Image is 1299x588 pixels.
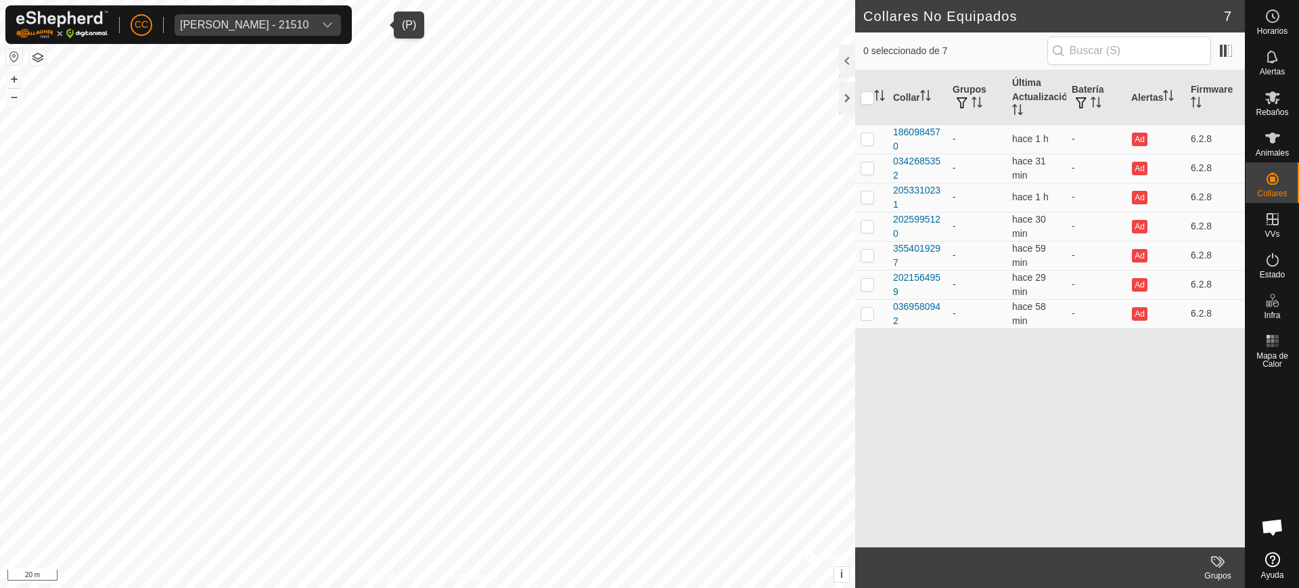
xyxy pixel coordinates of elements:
div: 2021564959 [893,271,942,299]
span: 7 oct 2025, 14:09 [1012,272,1046,297]
th: Batería [1066,70,1126,125]
p-sorticon: Activar para ordenar [874,92,885,103]
td: - [1066,299,1126,328]
button: i [834,567,849,582]
td: - [947,241,1007,270]
a: Contáctenos [452,570,497,583]
td: - [947,154,1007,183]
button: Ad [1132,278,1147,292]
div: 0369580942 [893,300,942,328]
span: Rebaños [1256,108,1288,116]
span: Infra [1264,311,1280,319]
p-sorticon: Activar para ordenar [920,92,931,103]
div: [PERSON_NAME] - 21510 [180,20,309,30]
span: 7 oct 2025, 13:39 [1012,301,1046,326]
button: + [6,71,22,87]
th: Collar [888,70,947,125]
a: Ayuda [1246,547,1299,585]
th: Alertas [1126,70,1185,125]
p-sorticon: Activar para ordenar [1191,99,1202,110]
span: Alejandro Castellano Barrero - 21510 [175,14,314,36]
div: 3554019297 [893,242,942,270]
th: Última Actualización [1007,70,1066,125]
p-sorticon: Activar para ordenar [1163,92,1174,103]
div: 2025995120 [893,212,942,241]
span: 7 oct 2025, 14:08 [1012,214,1046,239]
span: 7 oct 2025, 13:37 [1012,191,1049,202]
td: - [1066,183,1126,212]
td: 6.2.8 [1185,270,1245,299]
span: Collares [1257,189,1287,198]
td: - [1066,125,1126,154]
td: 6.2.8 [1185,241,1245,270]
button: Restablecer Mapa [6,49,22,65]
input: Buscar (S) [1047,37,1211,65]
div: Grupos [1191,570,1245,582]
td: - [1066,241,1126,270]
div: Chat abierto [1252,507,1293,547]
button: Ad [1132,133,1147,146]
span: CC [135,18,148,32]
div: 0342685352 [893,154,942,183]
td: - [1066,212,1126,241]
td: - [1066,270,1126,299]
td: - [947,183,1007,212]
button: Capas del Mapa [30,49,46,66]
span: Alertas [1260,68,1285,76]
div: dropdown trigger [314,14,341,36]
td: - [947,125,1007,154]
img: Logo Gallagher [16,11,108,39]
span: Ayuda [1261,571,1284,579]
td: 6.2.8 [1185,299,1245,328]
button: Ad [1132,191,1147,204]
span: 7 oct 2025, 13:38 [1012,243,1046,268]
span: 7 [1224,6,1231,26]
span: 7 oct 2025, 14:07 [1012,156,1046,181]
span: i [840,568,843,580]
button: Ad [1132,162,1147,175]
span: Mapa de Calor [1249,352,1296,368]
span: 0 seleccionado de 7 [863,44,1047,58]
button: – [6,89,22,105]
p-sorticon: Activar para ordenar [1091,99,1101,110]
h2: Collares No Equipados [863,8,1224,24]
td: - [947,212,1007,241]
td: 6.2.8 [1185,183,1245,212]
button: Ad [1132,220,1147,233]
div: 1860984570 [893,125,942,154]
span: Animales [1256,149,1289,157]
div: 2053310231 [893,183,942,212]
a: Política de Privacidad [358,570,436,583]
span: Horarios [1257,27,1287,35]
td: - [1066,154,1126,183]
p-sorticon: Activar para ordenar [972,99,982,110]
p-sorticon: Activar para ordenar [1012,106,1023,117]
td: 6.2.8 [1185,154,1245,183]
button: Ad [1132,307,1147,321]
td: 6.2.8 [1185,212,1245,241]
span: 7 oct 2025, 13:36 [1012,133,1049,144]
span: VVs [1264,230,1279,238]
th: Grupos [947,70,1007,125]
td: - [947,270,1007,299]
span: Estado [1260,271,1285,279]
th: Firmware [1185,70,1245,125]
td: 6.2.8 [1185,125,1245,154]
button: Ad [1132,249,1147,263]
td: - [947,299,1007,328]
